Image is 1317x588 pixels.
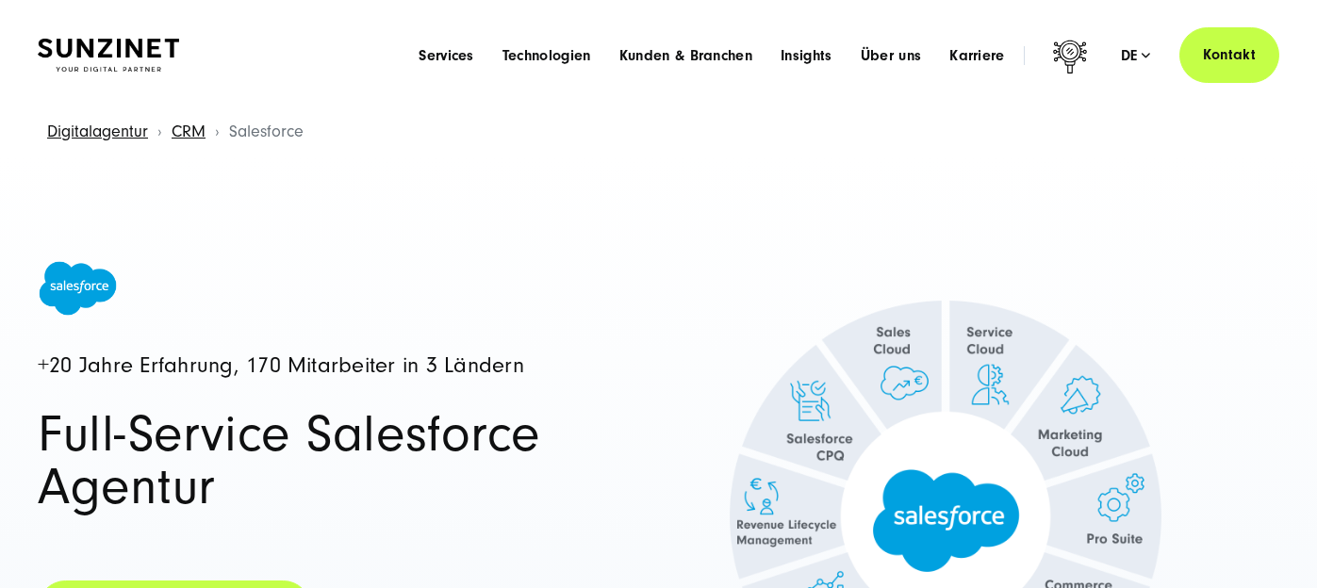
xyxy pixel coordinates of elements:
div: de [1121,46,1151,65]
a: Kunden & Branchen [619,46,752,65]
a: Über uns [861,46,922,65]
a: Services [419,46,474,65]
img: Salesforce Logo - Salesforce agentur für salesforce beratung und implementierung SUNZINET [38,260,118,317]
a: Technologien [502,46,591,65]
a: Kontakt [1179,27,1279,83]
a: Insights [781,46,832,65]
img: SUNZINET Full Service Digital Agentur [38,39,179,72]
span: Salesforce [229,122,304,141]
h1: Full-Service Salesforce Agentur [38,408,612,514]
a: CRM [172,122,206,141]
a: Karriere [949,46,1005,65]
h4: +20 Jahre Erfahrung, 170 Mitarbeiter in 3 Ländern [38,354,612,378]
a: Digitalagentur [47,122,148,141]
